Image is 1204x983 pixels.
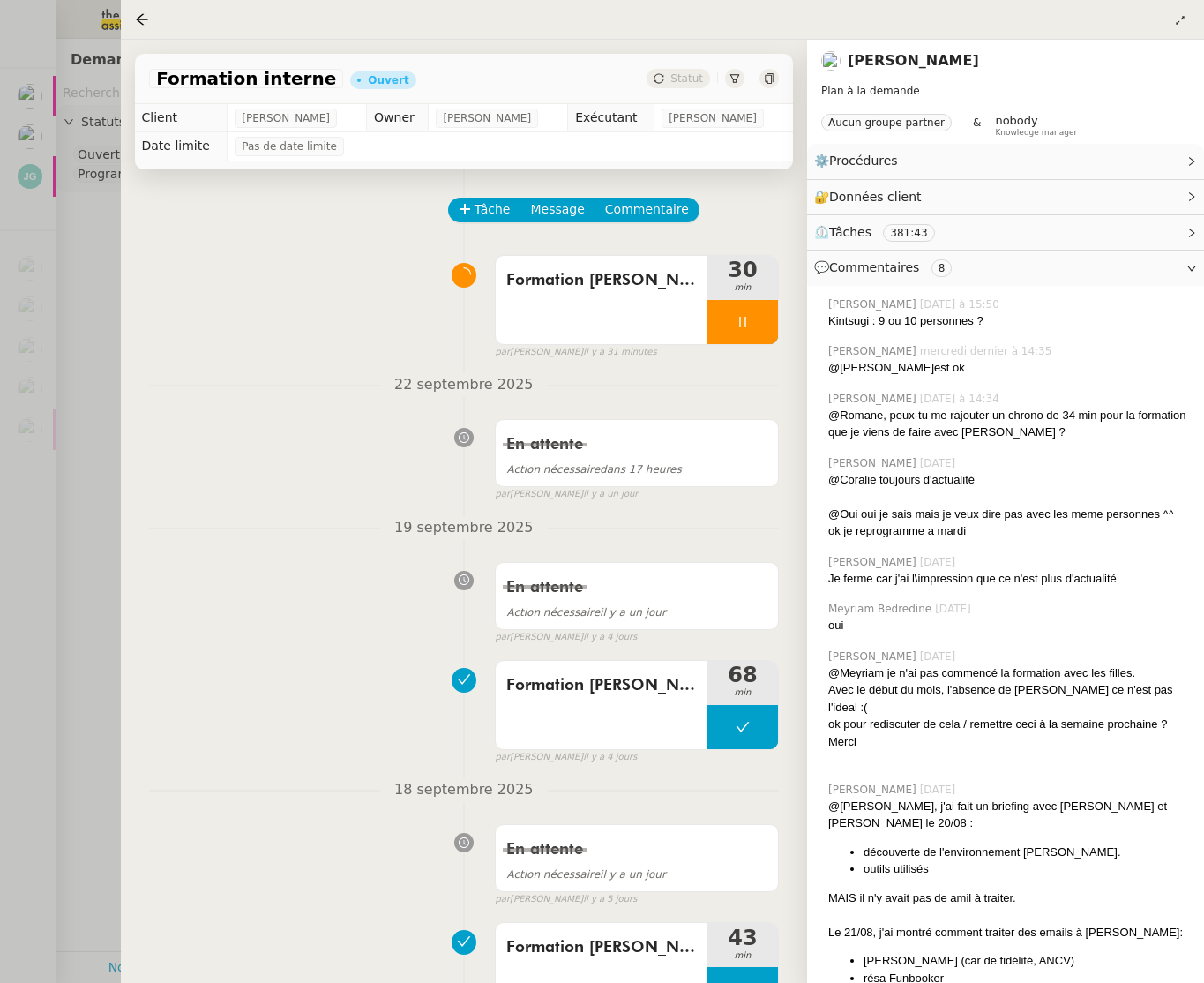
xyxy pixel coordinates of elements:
span: Formation interne [156,70,336,87]
span: Données client [829,190,922,204]
small: [PERSON_NAME] [495,487,638,502]
small: [PERSON_NAME] [495,750,637,765]
div: ok pour rediscuter de cela / remettre ceci à la semaine prochaine ? [828,716,1190,733]
small: [PERSON_NAME] [495,345,656,360]
div: oui [828,617,1190,634]
span: Pas de date limite [242,138,337,155]
span: Action nécessaire [506,606,600,619]
span: [DATE] [935,601,975,617]
button: Tâche [448,198,521,222]
span: [PERSON_NAME] [828,343,920,359]
span: [DATE] à 15:50 [920,296,1003,312]
li: découverte de l'environnement [PERSON_NAME]. [864,844,1190,861]
span: [PERSON_NAME] [828,649,920,664]
span: par [495,892,510,907]
span: Action nécessaire [506,868,600,881]
div: @[PERSON_NAME]est ok [828,359,1190,377]
span: par [495,750,510,765]
app-user-label: Knowledge manager [995,114,1077,137]
span: 22 septembre 2025 [380,373,548,397]
div: @Coralie toujours d'actualité [828,471,1190,489]
span: Formation [PERSON_NAME] [506,267,697,294]
span: par [495,630,510,645]
span: min [707,281,778,296]
div: Merci [828,733,1190,751]
span: 💬 [814,260,959,274]
span: il y a 5 jours [583,892,637,907]
div: MAIS il n'y avait pas de amil à traiter. [828,889,1190,907]
span: il y a un jour [506,606,665,619]
span: Commentaires [829,260,919,274]
img: users%2FyQfMwtYgTqhRP2YHWHmG2s2LYaD3%2Favatar%2Fprofile-pic.png [821,51,841,71]
div: Kintsugi : 9 ou 10 personnes ? [828,312,1190,330]
span: Tâches [829,225,871,239]
span: mercredi dernier à 14:35 [920,343,1056,359]
span: Plan à la demande [821,85,920,97]
div: Le 21/08, j'ai montré comment traiter des emails à [PERSON_NAME]: [828,924,1190,942]
a: [PERSON_NAME] [848,52,979,69]
span: [PERSON_NAME] [828,554,920,570]
span: Knowledge manager [995,128,1077,138]
span: Commentaire [605,199,689,220]
span: 🔐 [814,187,929,207]
span: Tâche [475,199,511,220]
small: [PERSON_NAME] [495,630,637,645]
div: Avec le début du mois, l'absence de [PERSON_NAME] ce n'est pas l'ideal :( [828,681,1190,716]
nz-tag: 381:43 [883,224,934,242]
div: ⏲️Tâches 381:43 [807,215,1204,250]
nz-tag: 8 [931,259,953,277]
span: [DATE] [920,554,960,570]
span: [PERSON_NAME] [828,782,920,798]
span: En attente [506,437,583,453]
span: Procédures [829,154,898,168]
span: [PERSON_NAME] [828,391,920,407]
span: [DATE] [920,782,960,798]
span: [PERSON_NAME] [828,455,920,471]
span: dans 17 heures [506,463,681,476]
div: @Romane, peux-tu me rajouter un chrono de 34 min pour la formation que je viens de faire avec [PE... [828,407,1190,441]
span: il y a un jour [506,868,665,881]
span: min [707,686,778,701]
span: Meyriam Bedredine [828,601,935,617]
span: 68 [707,664,778,686]
span: par [495,345,510,360]
span: ⚙️ [814,151,906,171]
div: @Oui oui je sais mais je veux dire pas avec les meme personnes ^^ [828,506,1190,523]
span: [PERSON_NAME] [669,109,757,127]
span: il y a 4 jours [583,630,637,645]
td: Date limite [135,132,228,161]
div: @Meyriam je n'ai pas commencé la formation avec les filles. [828,664,1190,682]
span: [DATE] [920,455,960,471]
span: il y a 4 jours [583,750,637,765]
span: 30 [707,259,778,281]
span: il y a un jour [583,487,638,502]
span: [PERSON_NAME] [443,109,531,127]
td: Exécutant [568,104,654,132]
span: En attente [506,842,583,858]
span: [DATE] à 14:34 [920,391,1003,407]
div: ok je reprogramme a mardi [828,522,1190,540]
div: ⚙️Procédures [807,144,1204,178]
span: [PERSON_NAME] [828,296,920,312]
li: [PERSON_NAME] (car de fidélité, ANCV) [864,952,1190,970]
span: [DATE] [920,649,960,664]
span: & [973,114,981,137]
span: Formation [PERSON_NAME] [506,934,697,961]
nz-tag: Aucun groupe partner [821,114,952,131]
span: 18 septembre 2025 [380,778,548,802]
span: Formation [PERSON_NAME] [506,672,697,699]
span: min [707,949,778,964]
button: Message [520,198,595,222]
span: par [495,487,510,502]
button: Commentaire [595,198,699,222]
li: outils utilisés [864,860,1190,878]
div: 🔐Données client [807,180,1204,214]
td: Client [135,104,228,132]
span: il y a 31 minutes [583,345,657,360]
span: 19 septembre 2025 [380,516,548,540]
div: @[PERSON_NAME], j'ai fait un briefing avec [PERSON_NAME] et [PERSON_NAME] le 20/08 : [828,798,1190,832]
span: ⏲️ [814,225,949,239]
span: Action nécessaire [506,463,600,476]
span: nobody [995,114,1037,127]
span: Message [530,199,584,220]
